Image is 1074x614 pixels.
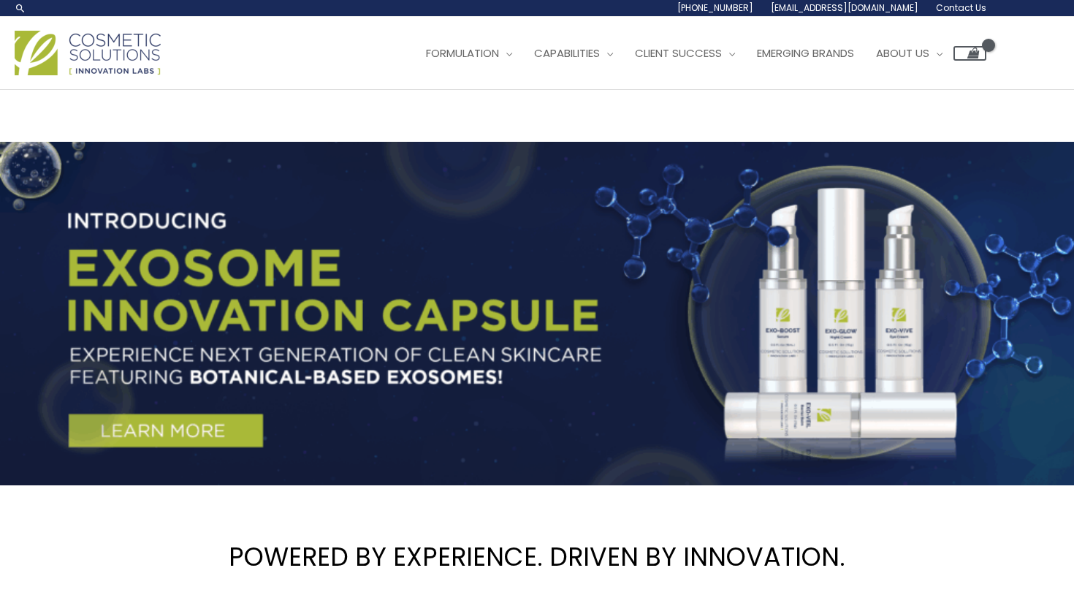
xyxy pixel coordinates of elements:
[415,31,523,75] a: Formulation
[534,45,600,61] span: Capabilities
[771,1,918,14] span: [EMAIL_ADDRESS][DOMAIN_NAME]
[426,45,499,61] span: Formulation
[404,31,986,75] nav: Site Navigation
[865,31,953,75] a: About Us
[624,31,746,75] a: Client Success
[677,1,753,14] span: [PHONE_NUMBER]
[15,2,26,14] a: Search icon link
[876,45,929,61] span: About Us
[746,31,865,75] a: Emerging Brands
[15,31,161,75] img: Cosmetic Solutions Logo
[936,1,986,14] span: Contact Us
[757,45,854,61] span: Emerging Brands
[635,45,722,61] span: Client Success
[953,46,986,61] a: View Shopping Cart, empty
[523,31,624,75] a: Capabilities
